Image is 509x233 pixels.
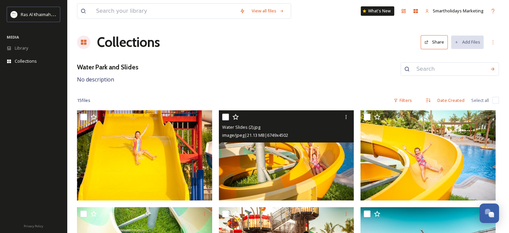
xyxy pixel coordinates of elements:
[222,124,260,130] span: Water Slides (2).jpg
[24,224,43,228] span: Privacy Policy
[97,32,160,52] a: Collections
[248,4,287,17] a: View all files
[422,4,487,17] a: Smartholidays Marketing
[480,203,499,223] button: Open Chat
[93,4,236,18] input: Search your library
[434,94,468,107] div: Date Created
[360,110,496,201] img: Water Slides (1).jpg
[77,97,90,104] span: 15 file s
[451,36,484,49] button: Add Files
[413,62,487,76] input: Search
[11,11,17,18] img: Logo_RAKTDA_RGB-01.png
[219,110,354,201] img: Water Slides (2).jpg
[15,58,37,64] span: Collections
[471,97,489,104] span: Select all
[222,132,288,138] span: image/jpeg | 21.13 MB | 6749 x 4502
[77,110,212,201] img: Water Slides (3).jpg
[433,8,484,14] span: Smartholidays Marketing
[77,76,114,83] span: No description
[24,222,43,230] a: Privacy Policy
[77,62,139,72] h3: Water Park and Slides
[15,45,28,51] span: Library
[21,11,115,17] span: Ras Al Khaimah Tourism Development Authority
[390,94,415,107] div: Filters
[421,35,448,49] button: Share
[361,6,394,16] a: What's New
[7,35,19,40] span: MEDIA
